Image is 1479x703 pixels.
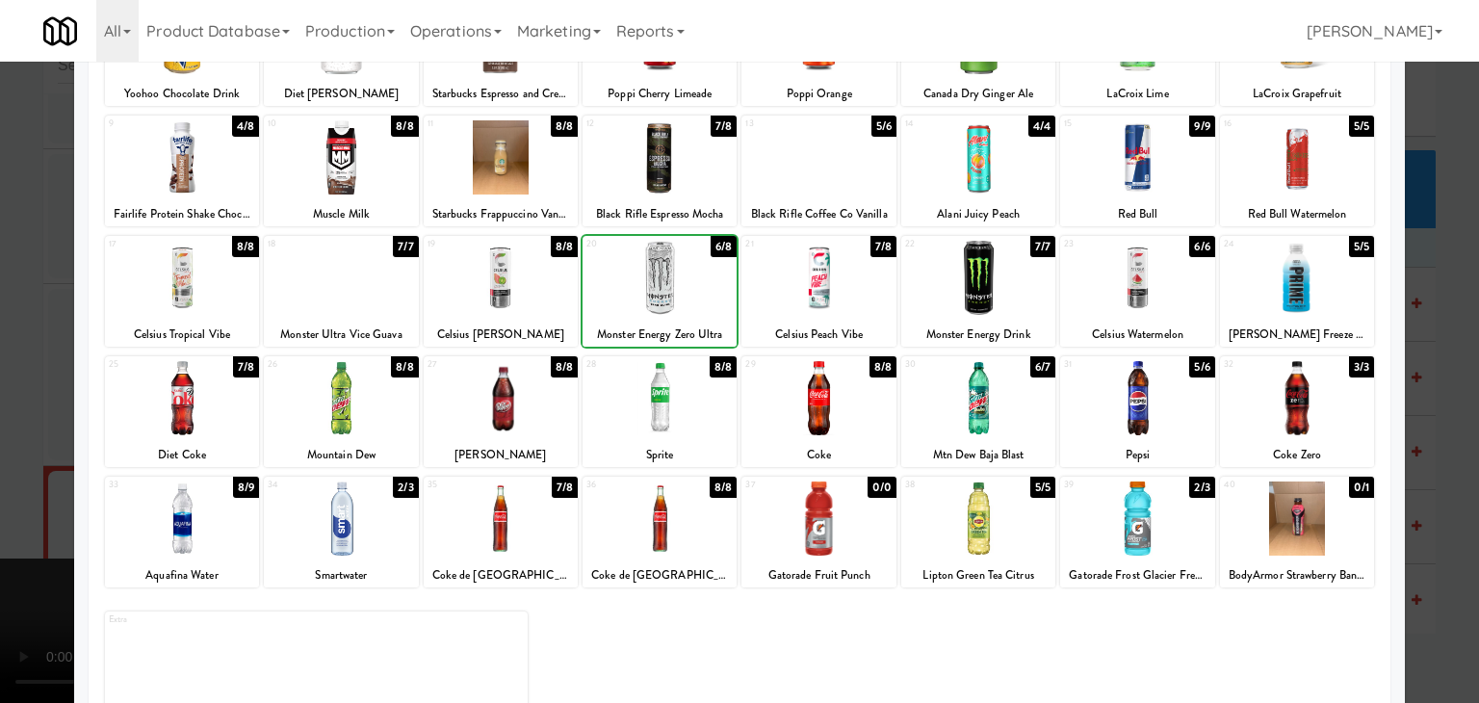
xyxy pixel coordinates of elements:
div: 5/6 [871,116,896,137]
div: Starbucks Frappuccino Vanilla [424,202,578,226]
div: Red Bull [1060,202,1214,226]
div: 29 [745,356,818,373]
div: Celsius Watermelon [1063,323,1211,347]
div: Celsius [PERSON_NAME] [424,323,578,347]
div: 135/6Black Rifle Coffee Co Vanilla [741,116,895,226]
div: Pepsi [1063,443,1211,467]
div: Poppi Orange [744,82,893,106]
div: Poppi Orange [741,82,895,106]
div: Monster Ultra Vice Guava [267,323,415,347]
div: Mountain Dew [264,443,418,467]
div: 26 [268,356,341,373]
div: 5/5 [1030,477,1055,498]
div: LaCroix Grapefruit [1220,82,1374,106]
div: 4/8 [232,116,259,137]
div: 400/1BodyArmor Strawberry Banana [1220,477,1374,587]
div: Smartwater [264,563,418,587]
div: Pepsi [1060,443,1214,467]
div: 16 [1224,116,1297,132]
div: Coke de [GEOGRAPHIC_DATA] [583,563,737,587]
div: 94/8Fairlife Protein Shake Chocolate [105,116,259,226]
div: 33 [109,477,182,493]
div: Alani Juicy Peach [901,202,1055,226]
div: Sprite [585,443,734,467]
div: 3/3 [1349,356,1374,378]
div: 187/7Monster Ultra Vice Guava [264,236,418,347]
div: 118/8Starbucks Frappuccino Vanilla [424,116,578,226]
div: [PERSON_NAME] [424,443,578,467]
div: 20 [586,236,660,252]
div: 8/8 [710,477,737,498]
div: 206/8Monster Energy Zero Ultra [583,236,737,347]
div: Starbucks Espresso and Cream [424,82,578,106]
div: Diet [PERSON_NAME] [267,82,415,106]
div: 127/8Black Rifle Espresso Mocha [583,116,737,226]
div: Red Bull Watermelon [1220,202,1374,226]
div: 14 [905,116,978,132]
div: 37 [745,477,818,493]
div: BodyArmor Strawberry Banana [1220,563,1374,587]
div: 217/8Celsius Peach Vibe [741,236,895,347]
div: 323/3Coke Zero [1220,356,1374,467]
div: 342/3Smartwater [264,477,418,587]
div: Yoohoo Chocolate Drink [108,82,256,106]
div: 298/8Coke [741,356,895,467]
div: Mountain Dew [267,443,415,467]
div: BodyArmor Strawberry Banana [1223,563,1371,587]
div: 306/7Mtn Dew Baja Blast [901,356,1055,467]
div: 178/8Celsius Tropical Vibe [105,236,259,347]
div: 22 [905,236,978,252]
div: Fairlife Protein Shake Chocolate [108,202,256,226]
div: 38 [905,477,978,493]
div: 21 [745,236,818,252]
div: 18 [268,236,341,252]
div: 7/8 [552,477,578,498]
div: 35 [428,477,501,493]
div: 6/8 [711,236,737,257]
div: 368/8Coke de [GEOGRAPHIC_DATA] [583,477,737,587]
div: 17 [109,236,182,252]
div: 0/0 [868,477,896,498]
div: Coke [744,443,893,467]
div: 23 [1064,236,1137,252]
div: Gatorade Frost Glacier Freeze [1063,563,1211,587]
div: 370/0Gatorade Fruit Punch [741,477,895,587]
div: 315/6Pepsi [1060,356,1214,467]
div: Coke de [GEOGRAPHIC_DATA] [424,563,578,587]
div: 227/7Monster Energy Drink [901,236,1055,347]
div: Diet [PERSON_NAME] [264,82,418,106]
div: Poppi Cherry Limeade [585,82,734,106]
div: LaCroix Lime [1063,82,1211,106]
div: Smartwater [267,563,415,587]
div: 144/4Alani Juicy Peach [901,116,1055,226]
div: 12 [586,116,660,132]
div: Gatorade Fruit Punch [744,563,893,587]
div: Celsius Watermelon [1060,323,1214,347]
div: Starbucks Espresso and Cream [427,82,575,106]
div: Muscle Milk [267,202,415,226]
div: 31 [1064,356,1137,373]
div: 9 [109,116,182,132]
div: 8/8 [869,356,896,378]
div: 385/5Lipton Green Tea Citrus [901,477,1055,587]
div: 2/3 [1189,477,1214,498]
div: Canada Dry Ginger Ale [904,82,1052,106]
div: Coke de [GEOGRAPHIC_DATA] [585,563,734,587]
div: Aquafina Water [105,563,259,587]
div: 2/3 [393,477,418,498]
div: 28 [586,356,660,373]
div: 338/9Aquafina Water [105,477,259,587]
div: LaCroix Grapefruit [1223,82,1371,106]
div: Celsius [PERSON_NAME] [427,323,575,347]
div: Coke Zero [1220,443,1374,467]
div: Gatorade Fruit Punch [741,563,895,587]
div: 24 [1224,236,1297,252]
div: Diet Coke [105,443,259,467]
div: Canada Dry Ginger Ale [901,82,1055,106]
div: 257/8Diet Coke [105,356,259,467]
div: 36 [586,477,660,493]
div: Black Rifle Coffee Co Vanilla [744,202,893,226]
div: Starbucks Frappuccino Vanilla [427,202,575,226]
div: 30 [905,356,978,373]
div: 236/6Celsius Watermelon [1060,236,1214,347]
